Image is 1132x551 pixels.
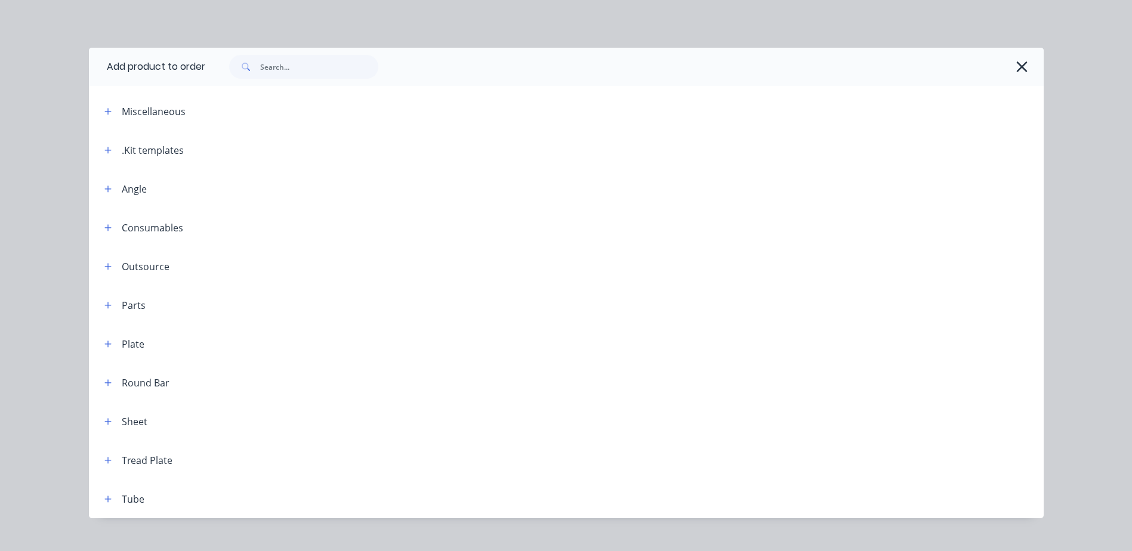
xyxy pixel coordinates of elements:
[122,492,144,506] div: Tube
[122,376,169,390] div: Round Bar
[122,414,147,429] div: Sheet
[122,453,172,468] div: Tread Plate
[122,259,169,274] div: Outsource
[89,48,205,86] div: Add product to order
[122,143,184,157] div: .Kit templates
[122,182,147,196] div: Angle
[122,298,146,312] div: Parts
[122,337,144,351] div: Plate
[122,221,183,235] div: Consumables
[122,104,186,119] div: Miscellaneous
[260,55,378,79] input: Search...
